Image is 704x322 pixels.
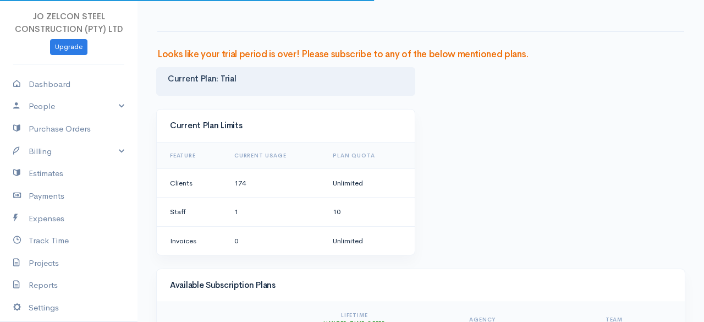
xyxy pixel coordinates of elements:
td: Unlimited [324,168,415,198]
td: 1 [226,198,324,227]
td: Unlimited [324,226,415,255]
th: Feature [157,143,226,169]
th: Plan Quota [324,143,415,169]
h4: Current Plan: Trial [168,74,404,84]
td: 10 [324,198,415,227]
td: 174 [226,168,324,198]
td: Clients [157,168,226,198]
td: Invoices [157,226,226,255]
th: Current Usage [226,143,324,169]
span: JO ZELCON STEEL CONSTRUCTION (PTY) LTD [15,11,123,34]
a: Upgrade [50,39,87,55]
h4: Available Subscription Plans [170,281,672,290]
td: 0 [226,226,324,255]
h3: Looks like your trial period is over! Please subscribe to any of the below mentioned plans. [157,50,684,60]
td: Staff [157,198,226,227]
h4: Current Plan Limits [170,121,402,130]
